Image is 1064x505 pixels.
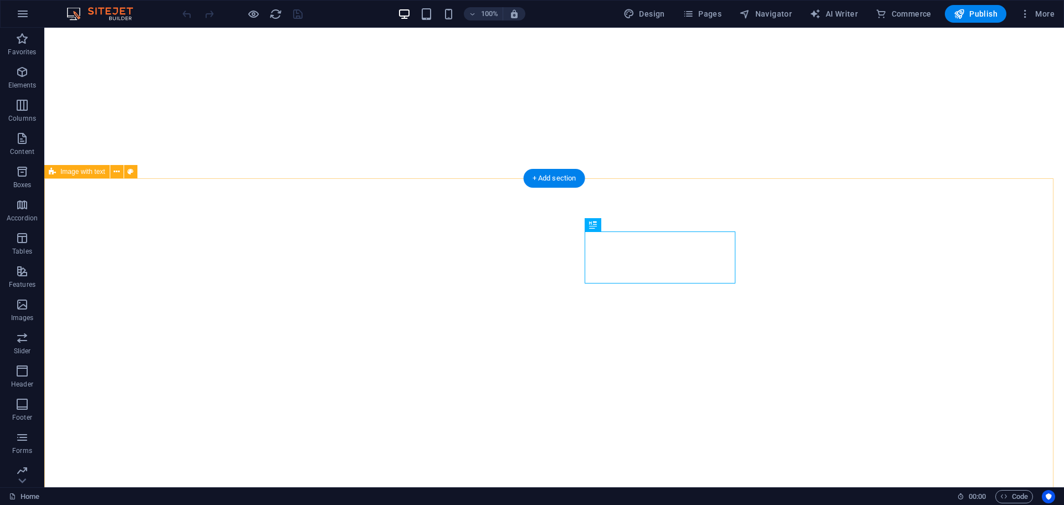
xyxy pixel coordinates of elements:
[12,413,32,422] p: Footer
[969,490,986,503] span: 00 00
[623,8,665,19] span: Design
[12,446,32,455] p: Forms
[11,380,33,389] p: Header
[810,8,858,19] span: AI Writer
[1042,490,1055,503] button: Usercentrics
[524,169,585,188] div: + Add section
[480,7,498,20] h6: 100%
[13,181,32,189] p: Boxes
[269,8,282,20] i: Reload page
[8,114,36,123] p: Columns
[957,490,986,503] h6: Session time
[509,9,519,19] i: On resize automatically adjust zoom level to fit chosen device.
[7,214,38,223] p: Accordion
[247,7,260,20] button: Click here to leave preview mode and continue editing
[945,5,1006,23] button: Publish
[464,7,503,20] button: 100%
[735,5,796,23] button: Navigator
[9,280,35,289] p: Features
[805,5,862,23] button: AI Writer
[976,492,978,501] span: :
[619,5,669,23] div: Design (Ctrl+Alt+Y)
[683,8,722,19] span: Pages
[995,490,1033,503] button: Code
[64,7,147,20] img: Editor Logo
[1000,490,1028,503] span: Code
[954,8,997,19] span: Publish
[619,5,669,23] button: Design
[871,5,936,23] button: Commerce
[1015,5,1059,23] button: More
[678,5,726,23] button: Pages
[8,48,36,56] p: Favorites
[60,168,105,175] span: Image with text
[8,81,37,90] p: Elements
[739,8,792,19] span: Navigator
[10,147,34,156] p: Content
[876,8,932,19] span: Commerce
[1020,8,1055,19] span: More
[14,347,31,355] p: Slider
[12,247,32,256] p: Tables
[11,313,34,322] p: Images
[269,7,282,20] button: reload
[9,490,39,503] a: Click to cancel selection. Double-click to open Pages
